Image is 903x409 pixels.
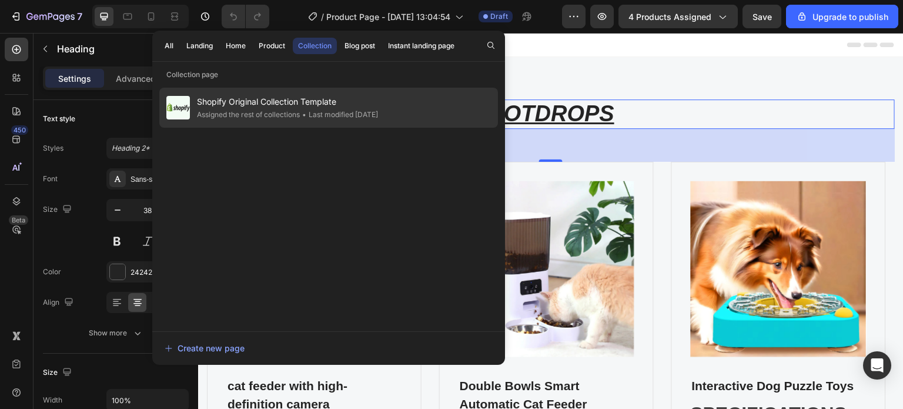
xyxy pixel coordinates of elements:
button: Collection [293,38,337,54]
p: Settings [58,72,91,85]
button: All [159,38,179,54]
div: All [165,41,173,51]
div: Open Intercom Messenger [863,351,891,380]
h1: SPECIFICATIONS [493,371,649,392]
div: Color [43,267,61,277]
div: Landing [186,41,213,51]
span: / [321,11,324,23]
button: Product [253,38,290,54]
a: Double Bowls Smart Automatic Cat Feeder [260,343,436,383]
button: Blog post [339,38,380,54]
span: Product Page - [DATE] 13:04:54 [326,11,450,23]
button: Save [743,5,781,28]
div: Font [43,174,58,184]
span: 4 products assigned [628,11,711,23]
iframe: Design area [198,33,903,409]
span: • [302,110,306,119]
div: Beta [9,215,28,225]
div: Instant landing page [388,41,454,51]
p: Collection page [152,69,505,81]
div: Text style [43,114,75,124]
button: 7 [5,5,88,28]
button: Landing [181,38,218,54]
div: 242424 [131,267,186,278]
button: Home [220,38,251,54]
span: Draft [490,11,508,22]
div: Show more [89,327,143,339]
span: Shopify Original Collection Template [197,95,378,109]
button: Instant landing page [383,38,460,54]
div: Collection [298,41,332,51]
div: Width [43,395,62,405]
p: Heading [57,42,184,56]
button: 4 products assigned [618,5,738,28]
div: Styles [43,143,63,154]
div: Last modified [DATE] [300,109,378,121]
div: Size [43,365,74,381]
span: Save [752,12,772,22]
u: HOTDROPS [289,68,416,93]
div: Blog post [345,41,375,51]
div: Assigned the rest of collections [197,109,300,121]
a: Interactive Dog Puzzle Toys [493,343,668,364]
p: 7 [77,9,82,24]
div: Home [226,41,246,51]
p: Advanced [116,72,156,85]
div: Upgrade to publish [796,11,888,23]
div: 450 [11,125,28,135]
div: Undo/Redo [222,5,269,28]
span: Heading 2* [112,143,150,154]
div: Heading [24,50,56,61]
div: Product [259,41,285,51]
div: Size [43,202,74,218]
a: cat feeder with high-definition camera [28,343,204,383]
button: Show more [43,322,189,344]
button: Upgrade to publish [786,5,898,28]
div: Align [43,295,76,311]
button: Heading 2* [106,138,189,159]
div: Sans-serif [131,174,186,185]
div: Create new page [165,342,245,354]
button: Create new page [164,337,493,360]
